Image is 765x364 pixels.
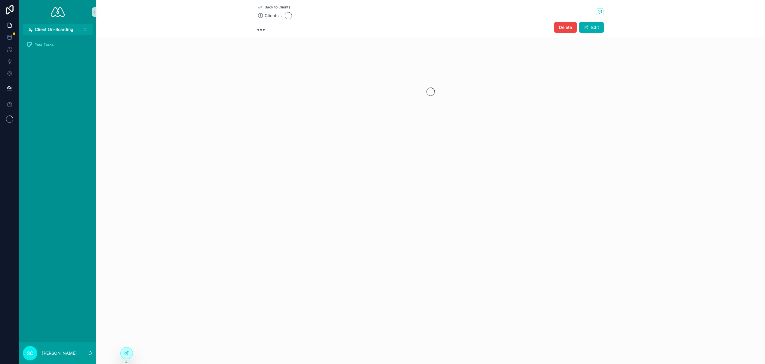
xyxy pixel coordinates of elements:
button: Select Button [23,24,93,35]
span: Clients [265,13,279,19]
a: Back to Clients [257,5,290,10]
span: Delete [559,24,572,30]
img: App logo [51,7,65,17]
span: Back to Clients [265,5,290,10]
div: scrollable content [19,35,96,79]
button: Edit [579,22,604,33]
button: Delete [554,22,577,33]
a: Your Tasks [23,39,93,50]
span: SC [27,350,33,357]
p: [PERSON_NAME] [42,350,77,356]
span: Client On-Boarding [35,26,73,32]
a: Clients [257,13,279,19]
span: Your Tasks [35,42,54,47]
